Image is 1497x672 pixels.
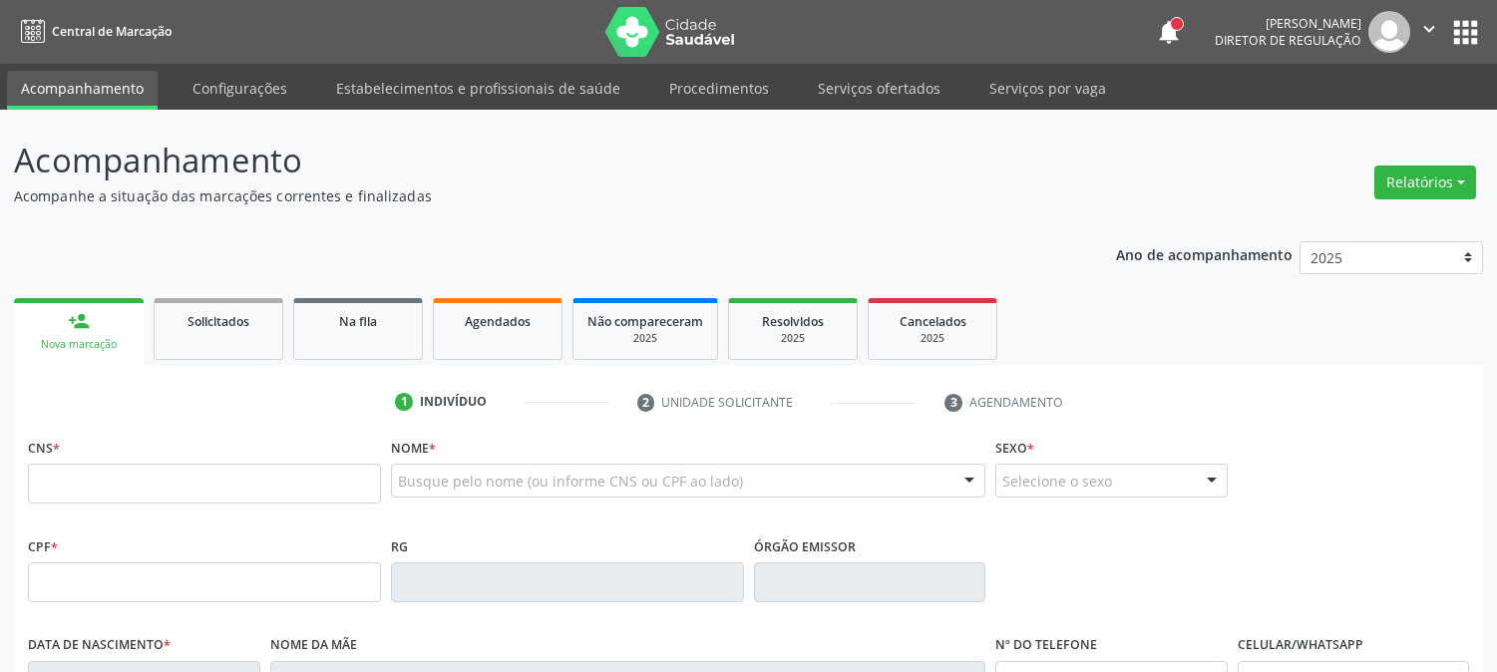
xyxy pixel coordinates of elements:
[900,313,966,330] span: Cancelados
[804,71,954,106] a: Serviços ofertados
[883,331,982,346] div: 2025
[270,630,357,661] label: Nome da mãe
[587,313,703,330] span: Não compareceram
[762,313,824,330] span: Resolvidos
[28,531,58,562] label: CPF
[68,310,90,332] div: person_add
[754,531,856,562] label: Órgão emissor
[14,136,1042,185] p: Acompanhamento
[655,71,783,106] a: Procedimentos
[398,471,743,492] span: Busque pelo nome (ou informe CNS ou CPF ao lado)
[1002,471,1112,492] span: Selecione o sexo
[1215,15,1361,32] div: [PERSON_NAME]
[1238,630,1363,661] label: Celular/WhatsApp
[28,630,171,661] label: Data de nascimento
[465,313,531,330] span: Agendados
[1116,241,1293,266] p: Ano de acompanhamento
[52,23,172,40] span: Central de Marcação
[1448,15,1483,50] button: apps
[391,433,436,464] label: Nome
[339,313,377,330] span: Na fila
[1418,18,1440,40] i: 
[1368,11,1410,53] img: img
[395,393,413,411] div: 1
[322,71,634,106] a: Estabelecimentos e profissionais de saúde
[1155,18,1183,46] button: notifications
[743,331,843,346] div: 2025
[187,313,249,330] span: Solicitados
[420,393,487,411] div: Indivíduo
[995,630,1097,661] label: Nº do Telefone
[28,433,60,464] label: CNS
[1374,166,1476,199] button: Relatórios
[28,337,130,352] div: Nova marcação
[14,15,172,48] a: Central de Marcação
[179,71,301,106] a: Configurações
[1215,32,1361,49] span: Diretor de regulação
[7,71,158,110] a: Acompanhamento
[391,531,408,562] label: RG
[587,331,703,346] div: 2025
[14,185,1042,206] p: Acompanhe a situação das marcações correntes e finalizadas
[975,71,1120,106] a: Serviços por vaga
[995,433,1034,464] label: Sexo
[1410,11,1448,53] button: 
